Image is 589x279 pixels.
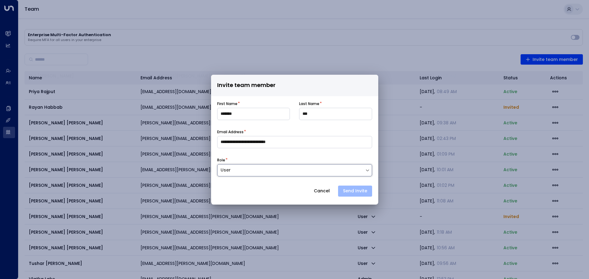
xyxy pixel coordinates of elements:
[299,101,319,107] label: Last Name
[217,101,237,107] label: First Name
[217,129,244,135] label: Email Address
[338,186,372,197] button: Send Invite
[217,81,275,90] span: Invite team member
[309,186,335,197] button: Cancel
[221,167,362,173] div: User
[217,157,225,163] label: Role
